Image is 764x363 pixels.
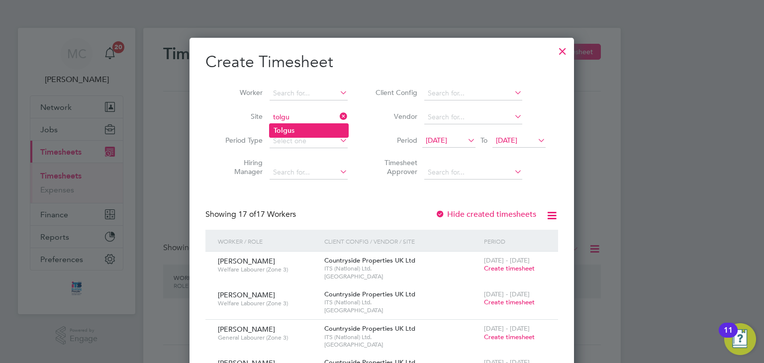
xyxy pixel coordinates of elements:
span: Welfare Labourer (Zone 3) [218,299,317,307]
span: ITS (National) Ltd. [324,333,479,341]
label: Hide created timesheets [435,209,536,219]
span: ITS (National) Ltd. [324,265,479,272]
input: Search for... [270,110,348,124]
label: Client Config [373,88,417,97]
input: Search for... [424,87,522,100]
span: Welfare Labourer (Zone 3) [218,266,317,273]
label: Vendor [373,112,417,121]
span: Countryside Properties UK Ltd [324,256,415,265]
input: Search for... [424,110,522,124]
span: Create timesheet [484,333,535,341]
span: [DATE] - [DATE] [484,290,530,298]
span: Countryside Properties UK Ltd [324,290,415,298]
input: Select one [270,134,348,148]
li: s [270,124,348,137]
h2: Create Timesheet [205,52,558,73]
button: Open Resource Center, 11 new notifications [724,323,756,355]
input: Search for... [270,87,348,100]
span: 17 Workers [238,209,296,219]
span: [DATE] - [DATE] [484,256,530,265]
label: Timesheet Approver [373,158,417,176]
span: [GEOGRAPHIC_DATA] [324,272,479,280]
span: ITS (National) Ltd. [324,298,479,306]
b: Tolgu [274,126,291,135]
span: 17 of [238,209,256,219]
label: Period Type [218,136,263,145]
div: Period [481,230,548,253]
span: Create timesheet [484,264,535,272]
span: To [477,134,490,147]
span: [PERSON_NAME] [218,290,275,299]
div: Showing [205,209,298,220]
span: [DATE] - [DATE] [484,324,530,333]
span: Create timesheet [484,298,535,306]
input: Search for... [424,166,522,180]
label: Period [373,136,417,145]
span: [PERSON_NAME] [218,325,275,334]
span: [DATE] [496,136,517,145]
span: General Labourer (Zone 3) [218,334,317,342]
span: [PERSON_NAME] [218,257,275,266]
span: [GEOGRAPHIC_DATA] [324,341,479,349]
span: [GEOGRAPHIC_DATA] [324,306,479,314]
input: Search for... [270,166,348,180]
div: Client Config / Vendor / Site [322,230,481,253]
span: Countryside Properties UK Ltd [324,324,415,333]
label: Worker [218,88,263,97]
div: 11 [724,330,733,343]
label: Site [218,112,263,121]
label: Hiring Manager [218,158,263,176]
span: [DATE] [426,136,447,145]
div: Worker / Role [215,230,322,253]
